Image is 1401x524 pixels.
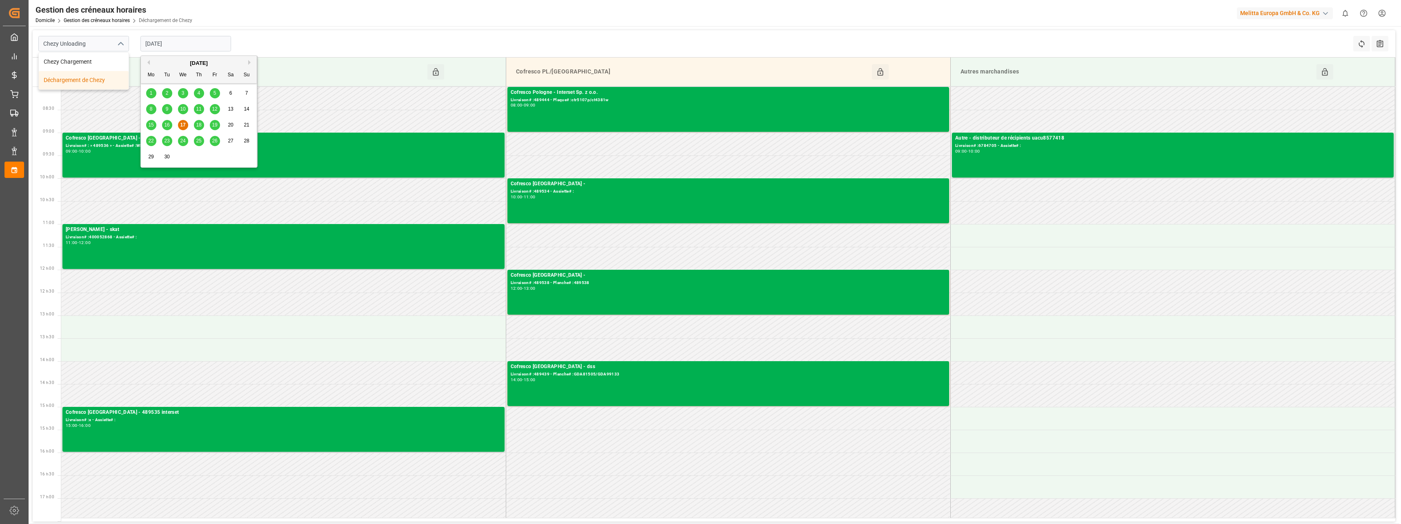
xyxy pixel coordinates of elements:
div: 12:00 [79,241,91,244]
div: Autre - distributeur de récipients uacu8577418 [955,134,1390,142]
div: month 2025-09 [143,85,255,165]
span: 18 [196,122,201,128]
div: Cofresco Pologne - Interset Sp. z o.o. [511,89,946,97]
span: 25 [196,138,201,144]
span: 08:30 [43,106,54,111]
div: Chezy Chargement [39,53,129,71]
span: 28 [244,138,249,144]
div: Mo [146,70,156,80]
div: - [522,378,523,382]
div: Livraison# :489538 - Planche# :489538 [511,280,946,286]
div: Th [194,70,204,80]
span: 11:00 [43,220,54,225]
div: - [522,286,523,290]
span: 29 [148,154,153,160]
button: Centre d’aide [1354,4,1373,22]
span: 12 [212,106,217,112]
div: Déchargement de Chezy [39,71,129,89]
span: 15 h 30 [40,426,54,431]
span: 26 [212,138,217,144]
span: 16 h 30 [40,472,54,476]
div: - [78,424,79,427]
span: 20 [228,122,233,128]
span: 09:30 [43,152,54,156]
div: 15:00 [524,378,536,382]
div: Choose Saturday, September 27th, 2025 [226,136,236,146]
span: 10 [180,106,185,112]
span: 4 [198,90,200,96]
span: 9 [166,106,169,112]
span: 14 [244,106,249,112]
span: 10 h 00 [40,175,54,179]
span: 15 [148,122,153,128]
div: 15:00 [66,424,78,427]
div: Livraison# :489534 - Assiette# : [511,188,946,195]
span: 24 [180,138,185,144]
div: Choose Friday, September 26th, 2025 [210,136,220,146]
div: Choose Wednesday, September 10th, 2025 [178,104,188,114]
div: Choose Sunday, September 28th, 2025 [242,136,252,146]
div: 09:00 [524,103,536,107]
div: Cofresco [GEOGRAPHIC_DATA] - dss [511,363,946,371]
div: Su [242,70,252,80]
div: Choose Friday, September 12th, 2025 [210,104,220,114]
div: Livraison# :6784705 - Assiette# : [955,142,1390,149]
div: Choose Sunday, September 7th, 2025 [242,88,252,98]
div: Cofresco [GEOGRAPHIC_DATA] - dss [66,134,501,142]
span: 30 [164,154,169,160]
span: 13 h 30 [40,335,54,339]
div: Choose Monday, September 1st, 2025 [146,88,156,98]
span: 16 h 00 [40,449,54,453]
span: 1 [150,90,153,96]
div: Choose Tuesday, September 16th, 2025 [162,120,172,130]
div: Cofresco PL/[GEOGRAPHIC_DATA] [513,64,872,80]
div: 10:00 [511,195,523,199]
div: Autres marchandises [957,64,1316,80]
div: Livraison# :x - Assiette# : [66,417,501,424]
span: 19 [212,122,217,128]
span: 5 [213,90,216,96]
div: 09:00 [955,149,967,153]
div: - [78,149,79,153]
span: 13 [228,106,233,112]
div: Livraison# :489439 - Planche# :GDA81505/GDA99133 [511,371,946,378]
button: Afficher 0 nouvelles notifications [1336,4,1354,22]
div: [PERSON_NAME] - skat [66,226,501,234]
span: 6 [229,90,232,96]
div: 10:00 [968,149,980,153]
div: Choose Friday, September 5th, 2025 [210,88,220,98]
span: 17 h 00 [40,495,54,499]
span: 14 h 00 [40,357,54,362]
div: Choose Monday, September 29th, 2025 [146,152,156,162]
span: 11 [196,106,201,112]
div: - [522,103,523,107]
div: Choose Wednesday, September 17th, 2025 [178,120,188,130]
div: Choose Friday, September 19th, 2025 [210,120,220,130]
div: 11:00 [524,195,536,199]
span: 12 h 00 [40,266,54,271]
span: 16 [164,122,169,128]
span: 11:30 [43,243,54,248]
div: Choose Thursday, September 4th, 2025 [194,88,204,98]
div: Choose Monday, September 8th, 2025 [146,104,156,114]
span: 8 [150,106,153,112]
div: Cofresco [GEOGRAPHIC_DATA] - 489535 interset [66,409,501,417]
div: Livraison# :489444 - Plaque# :ctr5107p/ct4381w [511,97,946,104]
div: 11:00 [66,241,78,244]
div: Fr [210,70,220,80]
button: Next Month [248,60,253,65]
div: 12:00 [511,286,523,290]
div: Cofresco [GEOGRAPHIC_DATA] - [511,180,946,188]
div: 10:00 [79,149,91,153]
div: Livraison# : » 489536 » - Assiette# :WND2119E/WGM4447R [66,142,501,149]
div: 13:00 [524,286,536,290]
div: Choose Tuesday, September 9th, 2025 [162,104,172,114]
div: 08:00 [511,103,523,107]
div: 09:00 [66,149,78,153]
div: Choose Wednesday, September 3rd, 2025 [178,88,188,98]
span: 12 h 30 [40,289,54,293]
div: Choose Thursday, September 18th, 2025 [194,120,204,130]
span: 27 [228,138,233,144]
div: Sa [226,70,236,80]
span: 7 [245,90,248,96]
